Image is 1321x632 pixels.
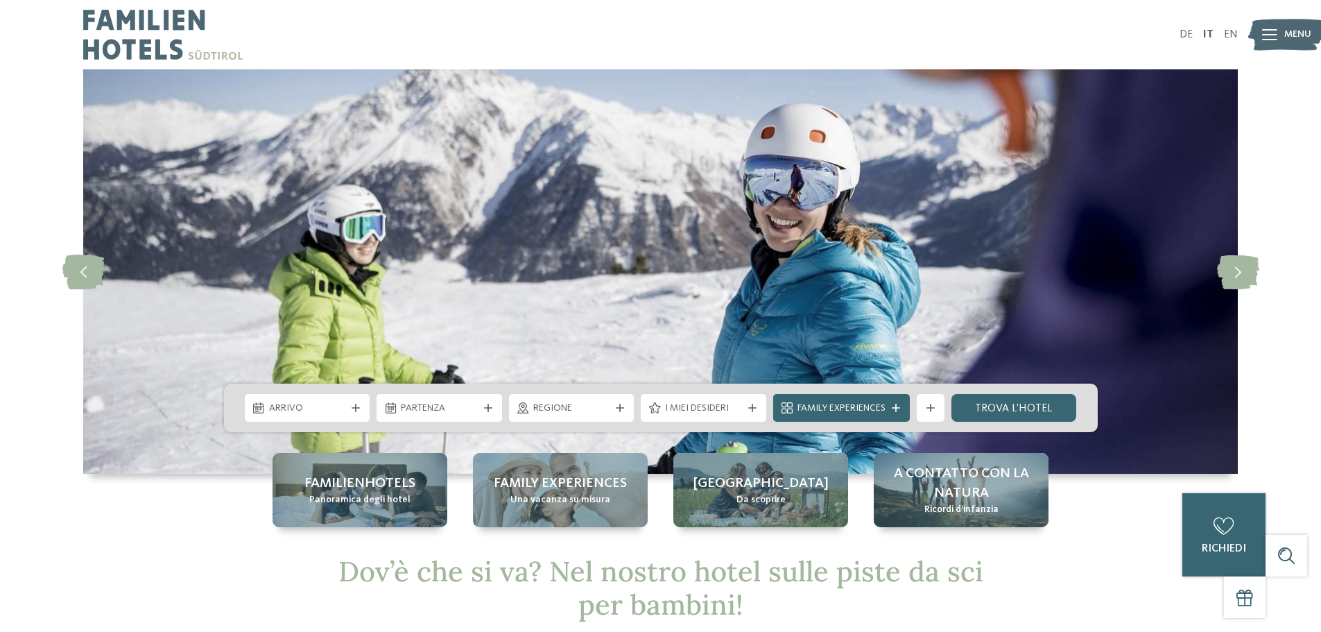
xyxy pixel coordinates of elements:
a: richiedi [1182,493,1266,577]
span: Dov’è che si va? Nel nostro hotel sulle piste da sci per bambini! [338,554,983,622]
span: Da scoprire [736,493,786,507]
a: trova l’hotel [951,394,1077,422]
span: Una vacanza su misura [510,493,610,507]
span: Familienhotels [304,474,415,493]
img: Hotel sulle piste da sci per bambini: divertimento senza confini [83,69,1238,474]
span: Ricordi d’infanzia [924,503,999,517]
span: I miei desideri [665,402,742,416]
span: Arrivo [269,402,346,416]
span: Panoramica degli hotel [309,493,411,507]
a: Hotel sulle piste da sci per bambini: divertimento senza confini Familienhotels Panoramica degli ... [273,453,447,527]
span: A contatto con la natura [888,464,1035,503]
span: Menu [1284,28,1311,42]
a: Hotel sulle piste da sci per bambini: divertimento senza confini [GEOGRAPHIC_DATA] Da scoprire [673,453,848,527]
span: [GEOGRAPHIC_DATA] [693,474,829,493]
span: richiedi [1202,543,1246,554]
a: IT [1203,29,1214,40]
a: EN [1224,29,1238,40]
span: Family Experiences [797,402,886,416]
a: Hotel sulle piste da sci per bambini: divertimento senza confini A contatto con la natura Ricordi... [874,453,1048,527]
span: Partenza [401,402,478,416]
span: Family experiences [494,474,627,493]
a: Hotel sulle piste da sci per bambini: divertimento senza confini Family experiences Una vacanza s... [473,453,648,527]
span: Regione [533,402,610,416]
a: DE [1180,29,1193,40]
